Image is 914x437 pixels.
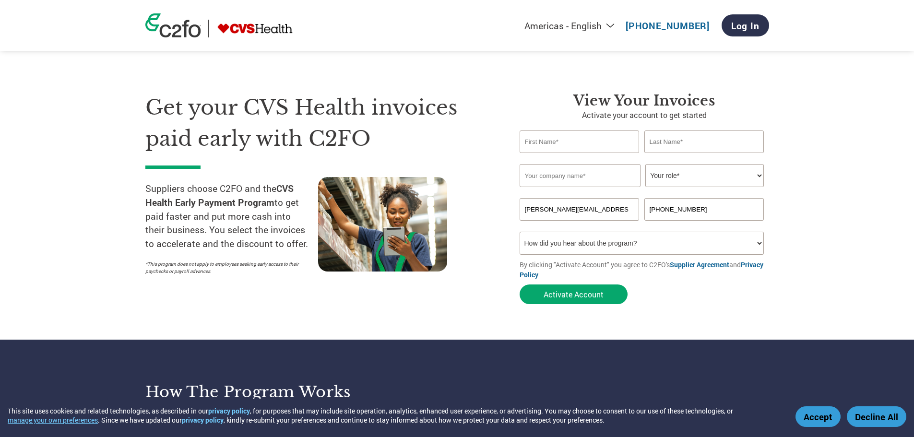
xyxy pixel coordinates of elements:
div: This site uses cookies and related technologies, as described in our , for purposes that may incl... [8,406,782,425]
h3: View Your Invoices [520,92,769,109]
img: supply chain worker [318,177,447,272]
div: Invalid last name or last name is too long [644,154,764,160]
div: Invalid first name or first name is too long [520,154,640,160]
strong: CVS Health Early Payment Program [145,182,294,208]
button: Accept [795,406,841,427]
img: c2fo logo [145,13,201,37]
a: privacy policy [182,415,224,425]
h3: How the program works [145,382,445,402]
a: Supplier Agreement [670,260,729,269]
button: manage your own preferences [8,415,98,425]
input: Your company name* [520,164,641,187]
input: Invalid Email format [520,198,640,221]
p: Activate your account to get started [520,109,769,121]
img: CVS Health [216,20,295,37]
input: First Name* [520,130,640,153]
select: Title/Role [645,164,764,187]
p: By clicking "Activate Account" you agree to C2FO's and [520,260,769,280]
button: Activate Account [520,284,628,304]
p: *This program does not apply to employees seeking early access to their paychecks or payroll adva... [145,260,309,275]
div: Invalid company name or company name is too long [520,188,764,194]
div: Inavlid Email Address [520,222,640,228]
input: Last Name* [644,130,764,153]
p: Suppliers choose C2FO and the to get paid faster and put more cash into their business. You selec... [145,182,318,251]
a: privacy policy [208,406,250,415]
a: Privacy Policy [520,260,763,279]
a: [PHONE_NUMBER] [626,20,710,32]
input: Phone* [644,198,764,221]
h1: Get your CVS Health invoices paid early with C2FO [145,92,491,154]
button: Decline All [847,406,906,427]
a: Log In [722,14,769,36]
div: Inavlid Phone Number [644,222,764,228]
